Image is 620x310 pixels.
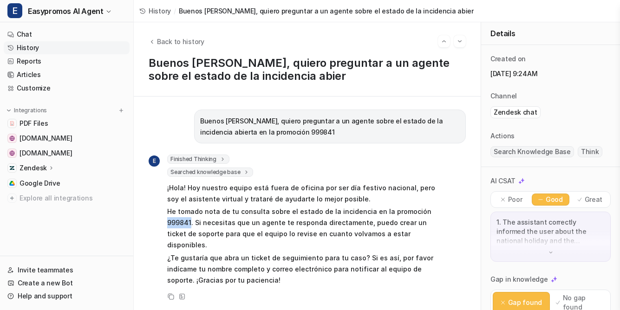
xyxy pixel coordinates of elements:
[490,69,611,78] p: [DATE] 9:24AM
[167,155,229,164] span: Finished Thinking
[9,121,15,126] img: PDF Files
[7,3,22,18] span: E
[457,37,463,45] img: Next session
[4,82,130,95] a: Customize
[490,146,574,157] span: Search Knowledge Base
[167,252,439,286] p: ¿Te gustaría que abra un ticket de seguimiento para tu caso? Si es así, por favor indícame tu nom...
[7,194,17,203] img: explore all integrations
[441,37,447,45] img: Previous session
[4,55,130,68] a: Reports
[20,163,47,173] p: Zendesk
[4,177,130,190] a: Google DriveGoogle Drive
[546,195,563,204] p: Good
[20,134,72,143] span: [DOMAIN_NAME]
[9,136,15,141] img: www.easypromosapp.com
[174,6,176,16] span: /
[20,149,72,158] span: [DOMAIN_NAME]
[508,195,522,204] p: Poor
[139,6,171,16] a: History
[149,37,204,46] button: Back to history
[4,147,130,160] a: easypromos-apiref.redoc.ly[DOMAIN_NAME]
[481,22,620,45] div: Details
[4,132,130,145] a: www.easypromosapp.com[DOMAIN_NAME]
[9,150,15,156] img: easypromos-apiref.redoc.ly
[20,119,48,128] span: PDF Files
[149,57,466,83] h1: Buenos [PERSON_NAME], quiero preguntar a un agente sobre el estado de la incidencia abier
[28,5,103,18] span: Easypromos AI Agent
[508,298,542,307] p: Gap found
[490,54,526,64] p: Created on
[200,116,460,138] p: Buenos [PERSON_NAME], quiero preguntar a un agente sobre el estado de la incidencia abierta en la...
[4,192,130,205] a: Explore all integrations
[454,35,466,47] button: Go to next session
[4,277,130,290] a: Create a new Bot
[4,68,130,81] a: Articles
[438,35,450,47] button: Go to previous session
[578,146,602,157] span: Think
[4,117,130,130] a: PDF FilesPDF Files
[118,107,124,114] img: menu_add.svg
[490,131,515,141] p: Actions
[14,107,47,114] p: Integrations
[496,218,605,245] p: 1. The assistant correctly informed the user about the national holiday and the unavailability of...
[149,155,160,167] span: E
[157,37,204,46] span: Back to history
[585,195,603,204] p: Great
[167,182,439,205] p: ¡Hola! Hoy nuestro equipo está fuera de oficina por ser día festivo nacional, pero soy el asisten...
[4,290,130,303] a: Help and support
[20,191,126,206] span: Explore all integrations
[167,206,439,251] p: He tomado nota de tu consulta sobre el estado de la incidencia en la promoción 999841. Si necesit...
[4,28,130,41] a: Chat
[167,168,253,177] span: Searched knowledge base
[4,106,50,115] button: Integrations
[9,181,15,186] img: Google Drive
[4,264,130,277] a: Invite teammates
[6,107,12,114] img: expand menu
[494,108,537,117] p: Zendesk chat
[9,165,15,171] img: Zendesk
[149,6,171,16] span: History
[490,275,548,284] p: Gap in knowledge
[179,6,474,16] span: Buenos [PERSON_NAME], quiero preguntar a un agente sobre el estado de la incidencia abier
[20,179,60,188] span: Google Drive
[4,41,130,54] a: History
[548,249,554,256] img: down-arrow
[490,176,516,186] p: AI CSAT
[490,91,517,101] p: Channel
